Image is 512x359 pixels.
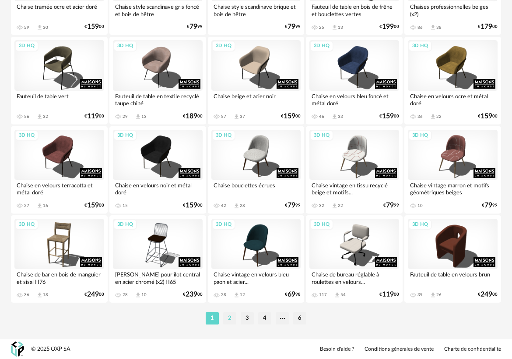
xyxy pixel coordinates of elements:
span: Download icon [135,292,141,298]
div: € 00 [379,24,399,30]
div: 30 [43,25,48,30]
a: 3D HQ Fauteuil de table en textile recyclé taupe chiné 29 Download icon 13 €18900 [109,37,206,124]
div: Chaise de bar en bois de manguier et sisal H76 [14,269,104,287]
a: 3D HQ Chaise beige et acier noir 57 Download icon 37 €15900 [208,37,305,124]
li: 3 [241,312,254,324]
div: 28 [221,292,226,297]
div: 22 [436,114,442,119]
div: Chaise style scandinave brique et bois de hêtre [211,1,301,19]
div: Chaise vintage en velours bleu paon et acier... [211,269,301,287]
span: Download icon [36,203,43,209]
div: Fauteuil de table en textile recyclé taupe chiné [113,91,203,108]
a: Charte de confidentialité [444,346,501,353]
div: € 98 [285,292,301,297]
span: 159 [87,203,99,208]
a: 3D HQ Fauteuil de table en velours brun 39 Download icon 26 €24900 [404,215,501,303]
li: 2 [223,312,236,324]
div: € 00 [478,114,498,119]
div: [PERSON_NAME] pour îlot central en acier chromé (x2) H65 [113,269,203,287]
div: 54 [340,292,346,297]
div: 117 [319,292,327,297]
span: Download icon [36,24,43,31]
div: 3D HQ [212,41,235,52]
span: Download icon [233,114,240,120]
div: 10 [141,292,147,297]
div: 86 [417,25,423,30]
div: © 2025 OXP SA [31,345,70,353]
div: 46 [319,114,324,119]
div: 26 [436,292,442,297]
span: Download icon [233,203,240,209]
img: OXP [11,342,24,357]
span: 239 [186,292,197,297]
div: Fauteuil de table en velours brun [408,269,498,287]
span: 249 [87,292,99,297]
div: 3D HQ [212,130,235,141]
span: Download icon [331,24,338,31]
span: Download icon [430,24,436,31]
div: 57 [221,114,226,119]
span: Download icon [334,292,340,298]
span: Download icon [430,292,436,298]
div: € 99 [383,203,399,208]
div: € 00 [183,203,203,208]
div: Chaise en velours ocre et métal doré [408,91,498,108]
span: 79 [288,203,295,208]
span: Download icon [135,114,141,120]
span: 79 [189,24,197,30]
div: 36 [417,114,423,119]
div: 3D HQ [15,41,39,52]
div: 18 [43,292,48,297]
span: 199 [382,24,394,30]
div: Chaise style scandinave gris foncé et bois de hêtre [113,1,203,19]
div: Chaise bouclettes écrues [211,180,301,197]
a: 3D HQ Chaise bouclettes écrues 42 Download icon 28 €7999 [208,126,305,214]
a: 3D HQ Chaise vintage en velours bleu paon et acier... 28 Download icon 12 €6998 [208,215,305,303]
div: Chaise en velours noir et métal doré [113,180,203,197]
div: € 00 [84,292,104,297]
div: 29 [123,114,128,119]
span: 189 [186,114,197,119]
div: Fauteuil de table en bois de frêne et bouclettes vertes [309,1,399,19]
div: 3D HQ [310,41,333,52]
div: 3D HQ [212,219,235,230]
div: Chaise beige et acier noir [211,91,301,108]
span: 79 [386,203,394,208]
div: 15 [123,203,128,208]
li: 6 [293,312,306,324]
div: 32 [43,114,48,119]
span: Download icon [331,203,338,209]
div: 22 [338,203,343,208]
div: 3D HQ [113,130,137,141]
a: Besoin d'aide ? [320,346,354,353]
span: 119 [382,292,394,297]
a: Conditions générales de vente [365,346,434,353]
div: 32 [319,203,324,208]
span: Download icon [233,292,240,298]
div: 25 [319,25,324,30]
div: 3D HQ [113,219,137,230]
div: 28 [123,292,128,297]
a: 3D HQ Chaise en velours terracotta et métal doré 27 Download icon 16 €15900 [11,126,108,214]
a: 3D HQ Chaise en velours bleu foncé et métal doré 46 Download icon 33 €15900 [306,37,403,124]
span: Download icon [430,114,436,120]
a: 3D HQ Chaise de bar en bois de manguier et sisal H76 36 Download icon 18 €24900 [11,215,108,303]
div: € 99 [285,24,301,30]
div: 39 [417,292,423,297]
span: Download icon [331,114,338,120]
div: € 99 [285,203,301,208]
div: 12 [240,292,245,297]
div: € 00 [183,114,203,119]
div: € 00 [84,203,104,208]
div: Chaise vintage marron et motifs géométriques beiges [408,180,498,197]
div: 3D HQ [408,41,432,52]
div: 13 [141,114,147,119]
div: 3D HQ [408,130,432,141]
li: 1 [206,312,219,324]
div: € 99 [187,24,203,30]
div: 36 [24,292,29,297]
div: 10 [417,203,423,208]
span: 79 [484,203,492,208]
div: 28 [240,203,245,208]
div: 13 [338,25,343,30]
